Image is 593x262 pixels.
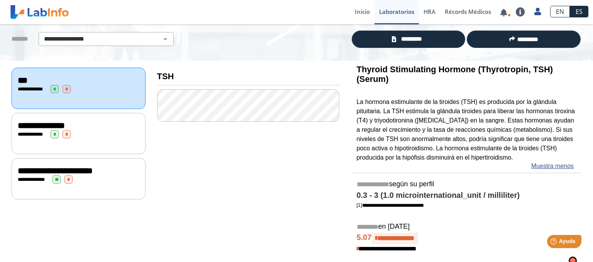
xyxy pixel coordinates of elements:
h4: 0.3 - 3 (1.0 microinternational_unit / milliliter) [357,191,576,200]
h4: 5.07 [357,233,576,244]
a: ES [570,6,588,17]
p: La hormona estimulante de la tiroides (TSH) es producida por la glándula pituitaria. La TSH estim... [357,97,576,162]
a: [1] [357,202,424,208]
a: Muestra menos [531,162,574,171]
a: EN [550,6,570,17]
iframe: Help widget launcher [524,232,585,253]
b: Thyroid Stimulating Hormone (Thyrotropin, TSH) (Serum) [357,65,553,84]
b: TSH [157,71,174,81]
span: HRA [424,8,435,15]
h5: en [DATE] [357,223,576,231]
h5: según su perfil [357,180,576,189]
